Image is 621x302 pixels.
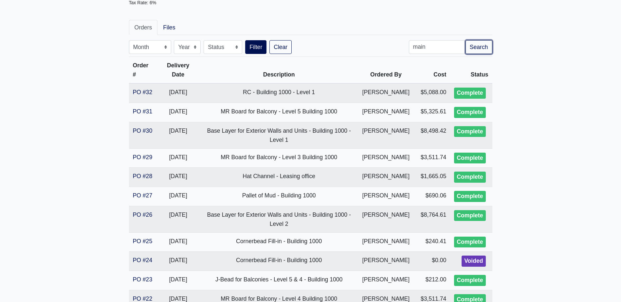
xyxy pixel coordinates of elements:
[200,57,358,84] th: Description
[157,271,200,290] td: [DATE]
[462,256,485,267] div: Voided
[358,271,414,290] td: [PERSON_NAME]
[200,122,358,148] td: Base Layer for Exterior Walls and Units - Building 1000 - Level 1
[454,275,485,286] div: Complete
[133,173,153,179] a: PO #28
[358,148,414,168] td: [PERSON_NAME]
[454,88,485,99] div: Complete
[413,232,450,252] td: $240.41
[133,276,153,283] a: PO #23
[358,103,414,122] td: [PERSON_NAME]
[157,122,200,148] td: [DATE]
[133,257,153,263] a: PO #24
[454,172,485,183] div: Complete
[358,187,414,206] td: [PERSON_NAME]
[200,252,358,271] td: Cornerbead Fill-in - Building 1000
[157,148,200,168] td: [DATE]
[358,252,414,271] td: [PERSON_NAME]
[245,40,266,54] button: Filter
[413,103,450,122] td: $5,325.61
[157,83,200,103] td: [DATE]
[454,210,485,221] div: Complete
[133,295,153,302] a: PO #22
[413,168,450,187] td: $1,665.05
[157,252,200,271] td: [DATE]
[133,238,153,244] a: PO #25
[413,122,450,148] td: $8,498.42
[269,40,292,54] a: Clear
[129,20,158,35] a: Orders
[157,187,200,206] td: [DATE]
[200,271,358,290] td: J-Bead for Balconies - Level 5 & 4 - Building 1000
[358,57,414,84] th: Ordered By
[413,252,450,271] td: $0.00
[157,20,181,35] a: Files
[200,83,358,103] td: RC - Building 1000 - Level 1
[133,211,153,218] a: PO #26
[358,168,414,187] td: [PERSON_NAME]
[413,148,450,168] td: $3,511.74
[157,103,200,122] td: [DATE]
[454,126,485,137] div: Complete
[133,154,153,160] a: PO #29
[454,237,485,248] div: Complete
[413,187,450,206] td: $690.06
[454,191,485,202] div: Complete
[358,232,414,252] td: [PERSON_NAME]
[413,57,450,84] th: Cost
[200,103,358,122] td: MR Board for Balcony - Level 5 Building 1000
[133,108,153,115] a: PO #31
[200,148,358,168] td: MR Board for Balcony - Level 3 Building 1000
[358,122,414,148] td: [PERSON_NAME]
[157,206,200,232] td: [DATE]
[200,232,358,252] td: Cornerbead Fill-in - Building 1000
[450,57,492,84] th: Status
[200,206,358,232] td: Base Layer for Exterior Walls and Units - Building 1000 - Level 2
[157,168,200,187] td: [DATE]
[413,271,450,290] td: $212.00
[409,40,466,54] input: Search
[129,57,157,84] th: Order #
[157,232,200,252] td: [DATE]
[358,206,414,232] td: [PERSON_NAME]
[466,40,492,54] button: Search
[413,83,450,103] td: $5,088.00
[200,168,358,187] td: Hat Channel - Leasing office
[413,206,450,232] td: $8,764.61
[358,83,414,103] td: [PERSON_NAME]
[133,192,153,199] a: PO #27
[157,57,200,84] th: Delivery Date
[454,153,485,164] div: Complete
[133,127,153,134] a: PO #30
[133,89,153,95] a: PO #32
[200,187,358,206] td: Pallet of Mud - Building 1000
[454,107,485,118] div: Complete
